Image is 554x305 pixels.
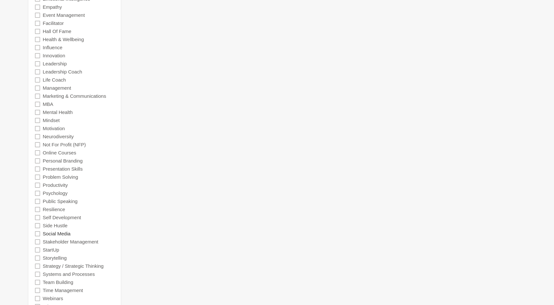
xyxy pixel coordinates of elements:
[43,278,73,286] label: Team Building
[43,132,74,141] label: Neurodiversity
[43,84,71,92] label: Management
[43,19,64,27] label: Facilitator
[43,60,67,68] label: Leadership
[43,141,86,149] label: Not For Profit (NFP)
[43,76,66,84] label: Life Coach
[43,173,78,181] label: Problem Solving
[43,11,85,19] label: Event Management
[43,286,83,294] label: Time Management
[43,189,68,197] label: Psychology
[43,100,53,108] label: MBA
[43,246,59,254] label: StartUp
[43,68,82,76] label: Leadership Coach
[43,205,65,213] label: Resilience
[43,43,62,51] label: Influence
[43,3,62,11] label: Empathy
[43,124,65,132] label: Motivation
[43,181,68,189] label: Productivity
[43,294,63,302] label: Webinars
[43,238,98,246] label: Stakeholder Management
[43,262,104,270] label: Strategy / Strategic Thinking
[43,92,106,100] label: Marketing & Communications
[43,197,78,205] label: Public Speaking
[43,35,84,43] label: Health & Wellbeing
[43,230,71,238] label: Social Media
[43,270,95,278] label: Systems and Processes
[43,27,71,35] label: Hall Of Fame
[43,108,73,116] label: Mental Health
[43,213,81,221] label: Self Development
[43,149,76,157] label: Online Courses
[43,116,60,124] label: Mindset
[43,157,83,165] label: Personal Branding
[43,221,68,230] label: Side Hustle
[43,165,83,173] label: Presentation Skills
[43,254,67,262] label: Storytelling
[43,51,65,60] label: Innovation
